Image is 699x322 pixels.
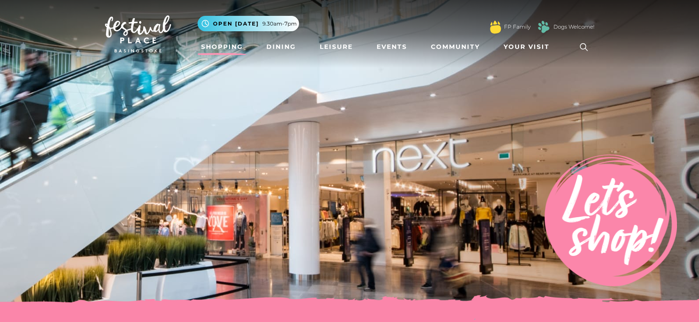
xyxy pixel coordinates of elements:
a: Dining [263,39,299,55]
a: FP Family [504,23,531,31]
a: Leisure [316,39,356,55]
span: 9.30am-7pm [262,20,297,28]
a: Shopping [198,39,247,55]
a: Events [373,39,411,55]
button: Open [DATE] 9.30am-7pm [198,16,299,31]
img: Festival Place Logo [105,15,171,52]
a: Dogs Welcome! [553,23,594,31]
a: Community [427,39,483,55]
span: Open [DATE] [213,20,259,28]
span: Your Visit [504,42,549,52]
a: Your Visit [500,39,557,55]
